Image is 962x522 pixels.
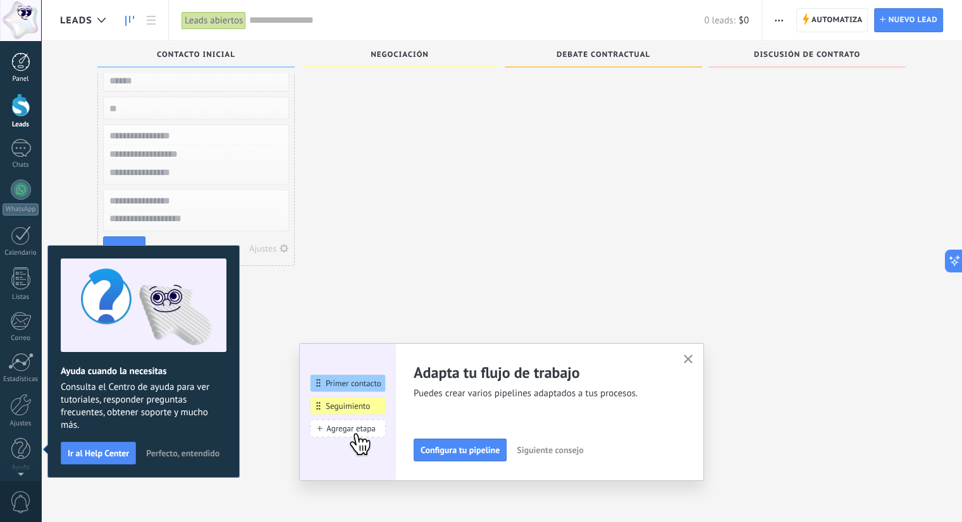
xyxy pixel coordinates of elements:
[811,9,863,32] span: Automatiza
[414,363,668,382] h2: Adapta tu flujo de trabajo
[414,439,507,461] button: Configura tu pipeline
[249,244,276,253] div: Ajustes
[704,15,735,27] span: 0 leads:
[61,442,136,464] button: Ir al Help Center
[3,334,39,343] div: Correo
[517,446,583,454] span: Siguiente consejo
[60,15,92,27] span: Leads
[754,51,860,59] span: Discusión de contrato
[3,420,39,428] div: Ajustes
[146,449,219,458] span: Perfecto, entendido
[557,51,650,59] span: Debate contractual
[3,203,39,215] div: WhatsApp
[119,8,140,33] a: Leads
[739,15,749,27] span: $0
[140,444,225,463] button: Perfecto, entendido
[110,245,139,253] span: Instalar
[182,11,246,30] div: Leads abiertos
[796,8,868,32] a: Automatiza
[245,240,293,257] button: Ajustes
[414,387,668,400] span: Puedes crear varios pipelines adaptados a tus procesos.
[3,375,39,384] div: Estadísticas
[140,8,162,33] a: Lista
[61,381,226,432] span: Consulta el Centro de ayuda para ver tutoriales, responder preguntas frecuentes, obtener soporte ...
[421,446,500,454] span: Configura tu pipeline
[3,75,39,83] div: Panel
[3,161,39,169] div: Chats
[155,243,187,254] span: Cancelar
[888,9,937,32] span: Nuevo lead
[371,51,429,59] span: Negociación
[3,121,39,129] div: Leads
[104,51,288,61] div: Contacto inicial
[103,236,145,260] button: Instalar
[874,8,943,32] a: Nuevo lead
[3,249,39,257] div: Calendario
[157,51,235,59] span: Contacto inicial
[68,449,129,458] span: Ir al Help Center
[307,51,492,61] div: Negociación
[770,8,788,32] button: Más
[150,239,192,258] button: Cancelar
[3,293,39,301] div: Listas
[511,440,589,459] button: Siguiente consejo
[61,365,226,377] h2: Ayuda cuando la necesitas
[511,51,696,61] div: Debate contractual
[715,51,899,61] div: Discusión de contrato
